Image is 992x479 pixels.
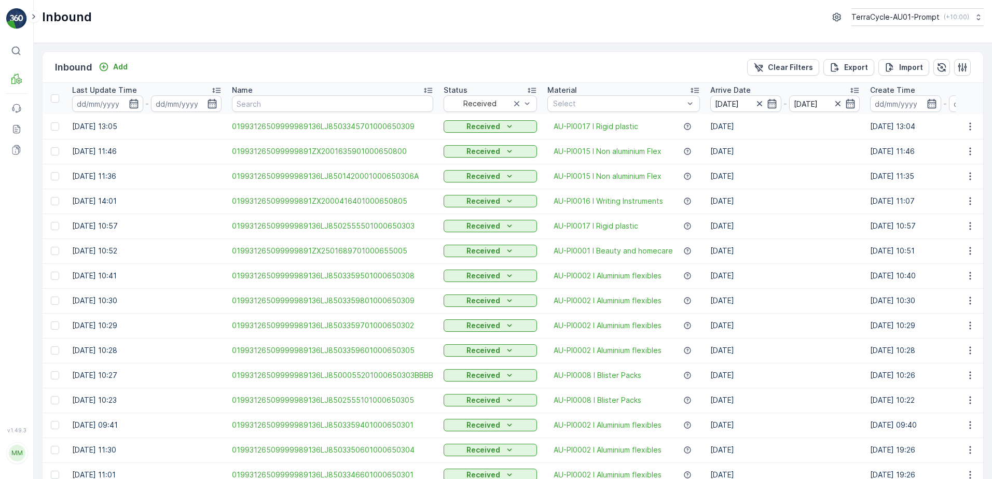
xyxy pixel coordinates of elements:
p: Received [466,121,500,132]
div: Toggle Row Selected [51,471,59,479]
td: [DATE] [705,313,865,338]
td: [DATE] 10:52 [67,238,227,263]
a: AU-PI0002 I Aluminium flexibles [554,271,662,281]
span: AU-PI0002 I Aluminium flexibles [554,295,662,306]
a: AU-PI0017 I Rigid plastic [554,221,638,231]
a: 01993126509999989136LJ8502555101000650305 [232,395,433,405]
div: Toggle Row Selected [51,147,59,156]
span: Arrive Date : [9,187,55,196]
div: Toggle Row Selected [51,396,59,404]
td: [DATE] 13:05 [67,114,227,139]
div: Toggle Row Selected [51,446,59,454]
td: [DATE] 11:36 [67,164,227,189]
span: 1677029936057766BBBBBBBBBBBBB [34,170,168,179]
a: AU-PI0002 I Aluminium flexibles [554,420,662,430]
a: AU-PI0015 I Non aluminium Flex [554,146,662,157]
a: 01993126509999989136LJ8503359501000650308 [232,271,433,281]
p: Inbound [55,60,92,75]
p: Received [466,246,500,256]
div: Toggle Row Selected [51,222,59,230]
td: [DATE] [705,338,865,363]
a: 01993126509999989136LJ8501420001000650306A [232,171,433,181]
button: Received [444,195,537,207]
p: Received [466,445,500,455]
button: Import [878,59,929,76]
div: Toggle Row Selected [51,172,59,180]
p: Received [466,196,500,206]
td: [DATE] [705,114,865,139]
span: [DATE] [55,187,79,196]
a: AU-PI0002 I Aluminium flexibles [554,345,662,356]
td: [DATE] 10:23 [67,388,227,413]
span: 0.74 kg [59,204,86,213]
a: AU-PI0002 I Aluminium flexibles [554,320,662,331]
div: Toggle Row Selected [51,421,59,429]
div: Toggle Row Selected [51,272,59,280]
p: Received [466,271,500,281]
td: [DATE] [705,238,865,263]
p: Material [547,85,577,95]
p: Add [113,62,128,72]
span: 0.74 kg [58,238,85,247]
span: AU-PI0001 I Beauty and homecare [554,246,673,256]
td: [DATE] 10:28 [67,338,227,363]
span: 019931265099999891ZX2501689701000655005 [232,246,433,256]
a: 01993126509999989136LJ8503359701000650302 [232,320,433,331]
a: AU-PI0002 I Aluminium flexibles [554,445,662,455]
span: 01993126509999989136LJ8503359801000650309 [232,295,433,306]
button: Export [823,59,874,76]
p: Arrive Date [710,85,751,95]
span: Name : [9,170,34,179]
td: [DATE] 11:46 [67,139,227,164]
td: [DATE] 14:01 [67,189,227,214]
button: MM [6,435,27,471]
td: [DATE] 10:57 [67,214,227,238]
span: AU-PI0016 I Writing Instruments [554,196,663,206]
span: 01993126509999989136LJ8503359401000650301 [232,420,433,430]
a: AU-PI0008 I Blister Packs [554,395,641,405]
td: [DATE] [705,438,865,462]
button: Received [444,270,537,282]
p: - [783,97,787,110]
input: dd/mm/yyyy [710,95,781,112]
td: [DATE] 10:30 [67,288,227,313]
span: Material Type : [9,221,64,230]
span: 01993126509999989136LJ8502555501000650303 [232,221,433,231]
a: 019931265099999891ZX2000416401000650805 [232,196,433,206]
p: - [943,97,947,110]
img: logo [6,8,27,29]
div: MM [9,445,25,461]
button: Received [444,120,537,133]
td: [DATE] [705,363,865,388]
p: Received [466,221,500,231]
span: 019931265099999891ZX2001635901000650800 [232,146,433,157]
td: [DATE] [705,413,865,438]
input: dd/mm/yyyy [870,95,941,112]
p: Import [899,62,923,73]
td: [DATE] [705,263,865,288]
p: Received [466,320,500,331]
p: Inbound [42,9,92,25]
div: Toggle Row Selected [51,247,59,255]
td: [DATE] [705,388,865,413]
td: [DATE] [705,139,865,164]
p: Export [844,62,868,73]
td: [DATE] [705,189,865,214]
span: First Weight : [9,204,59,213]
span: 01993126509999989136LJ8500055201000650303BBBB [232,370,433,381]
button: Add [94,61,132,73]
span: 0 kg [58,256,74,264]
a: AU-PI0017 I Rigid plastic [554,121,638,132]
td: [DATE] 10:29 [67,313,227,338]
button: Received [444,220,537,232]
td: [DATE] 10:41 [67,263,227,288]
button: Received [444,419,537,431]
a: 01993126509999989136LJ8503359601000650305 [232,345,433,356]
button: Received [444,170,537,182]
